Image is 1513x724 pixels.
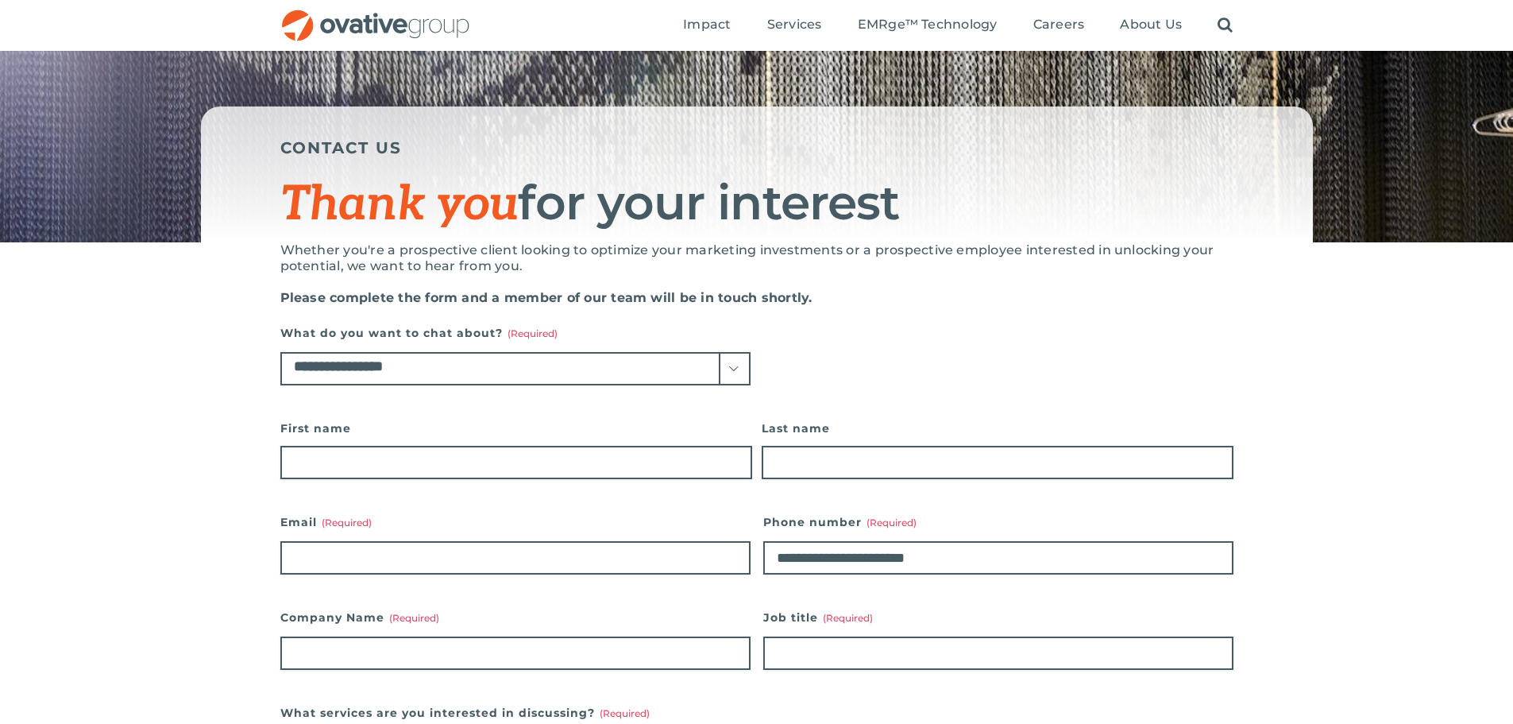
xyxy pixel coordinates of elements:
label: Email [280,511,751,533]
span: Impact [683,17,731,33]
label: First name [280,417,752,439]
span: Services [767,17,822,33]
h5: CONTACT US [280,138,1233,157]
label: Phone number [763,511,1233,533]
label: Last name [762,417,1233,439]
a: About Us [1120,17,1182,34]
span: (Required) [322,517,372,528]
p: Whether you're a prospective client looking to optimize your marketing investments or a prospecti... [280,242,1233,274]
strong: Please complete the form and a member of our team will be in touch shortly. [280,290,812,305]
a: OG_Full_horizontal_RGB [280,8,471,23]
a: Search [1218,17,1233,34]
label: Company Name [280,606,751,629]
a: Services [767,17,822,34]
span: About Us [1120,17,1182,33]
label: What do you want to chat about? [280,322,751,344]
legend: What services are you interested in discussing? [280,702,650,724]
a: EMRge™ Technology [858,17,998,34]
h1: for your interest [280,177,1233,230]
a: Impact [683,17,731,34]
label: Job title [763,606,1233,629]
span: (Required) [389,612,439,624]
span: Careers [1033,17,1085,33]
span: (Required) [823,612,873,624]
span: EMRge™ Technology [858,17,998,33]
span: (Required) [867,517,917,528]
a: Careers [1033,17,1085,34]
span: Thank you [280,176,519,234]
span: (Required) [508,327,558,339]
span: (Required) [600,707,650,719]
